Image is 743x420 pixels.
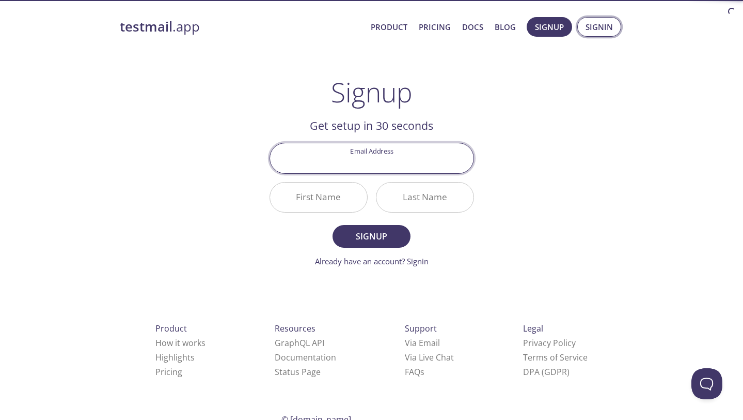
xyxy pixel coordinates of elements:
a: Via Live Chat [405,352,454,363]
a: Documentation [275,352,336,363]
span: Support [405,323,437,334]
a: testmail.app [120,18,362,36]
span: Signup [344,229,399,244]
a: Highlights [155,352,195,363]
button: Signup [333,225,410,248]
span: Product [155,323,187,334]
span: Resources [275,323,315,334]
button: Signin [577,17,621,37]
a: Via Email [405,337,440,349]
a: GraphQL API [275,337,324,349]
span: s [420,366,424,378]
strong: testmail [120,18,172,36]
a: Blog [495,20,516,34]
h1: Signup [331,77,413,108]
span: Signup [535,20,564,34]
a: Already have an account? Signin [315,256,429,266]
h2: Get setup in 30 seconds [270,117,474,134]
a: Terms of Service [523,352,588,363]
a: FAQ [405,366,424,378]
a: Product [371,20,407,34]
iframe: Help Scout Beacon - Open [691,368,722,399]
a: Status Page [275,366,321,378]
button: Signup [527,17,572,37]
a: DPA (GDPR) [523,366,570,378]
span: Legal [523,323,543,334]
a: Privacy Policy [523,337,576,349]
a: How it works [155,337,205,349]
a: Pricing [419,20,451,34]
a: Pricing [155,366,182,378]
a: Docs [462,20,483,34]
span: Signin [586,20,613,34]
